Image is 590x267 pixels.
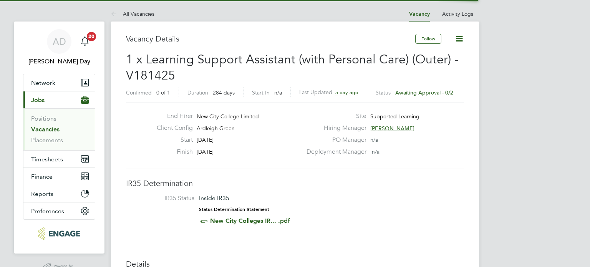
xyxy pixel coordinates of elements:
button: Reports [23,185,95,202]
span: Reports [31,190,53,197]
label: Start In [252,89,270,96]
span: a day ago [335,89,358,96]
span: [DATE] [197,148,214,155]
a: 20 [77,29,93,54]
button: Follow [415,34,441,44]
span: 1 x Learning Support Assistant (with Personal Care) (Outer) - V181425 [126,52,459,83]
nav: Main navigation [14,22,104,254]
span: New City College Limited [197,113,259,120]
label: Hiring Manager [302,124,366,132]
button: Preferences [23,202,95,219]
span: Inside IR35 [199,194,229,202]
a: All Vacancies [111,10,154,17]
h3: Vacancy Details [126,34,415,44]
button: Timesheets [23,151,95,167]
span: n/a [370,136,378,143]
label: End Hirer [151,112,193,120]
a: AD[PERSON_NAME] Day [23,29,95,66]
label: Duration [187,89,208,96]
span: [PERSON_NAME] [370,125,414,132]
span: 0 of 1 [156,89,170,96]
label: IR35 Status [134,194,194,202]
label: Client Config [151,124,193,132]
label: Last Updated [299,89,332,96]
label: Site [302,112,366,120]
div: Jobs [23,108,95,150]
button: Finance [23,168,95,185]
img: morganhunt-logo-retina.png [38,227,80,240]
span: Supported Learning [370,113,419,120]
a: Go to home page [23,227,95,240]
span: Network [31,79,55,86]
strong: Status Determination Statement [199,207,269,212]
button: Network [23,74,95,91]
label: Start [151,136,193,144]
a: New City Colleges IR... .pdf [210,217,290,224]
span: Jobs [31,96,45,104]
a: Positions [31,115,56,122]
span: 284 days [213,89,235,96]
span: [DATE] [197,136,214,143]
span: AD [53,36,66,46]
span: Finance [31,173,53,180]
span: n/a [372,148,380,155]
label: Deployment Manager [302,148,366,156]
span: Awaiting approval - 0/2 [395,89,453,96]
span: Timesheets [31,156,63,163]
label: PO Manager [302,136,366,144]
label: Finish [151,148,193,156]
a: Activity Logs [442,10,473,17]
span: Ardleigh Green [197,125,235,132]
span: 20 [87,32,96,41]
a: Vacancies [31,126,60,133]
a: Vacancy [409,11,430,17]
label: Confirmed [126,89,152,96]
span: Amie Day [23,57,95,66]
span: n/a [274,89,282,96]
a: Placements [31,136,63,144]
label: Status [376,89,391,96]
button: Jobs [23,91,95,108]
h3: IR35 Determination [126,178,464,188]
span: Preferences [31,207,64,215]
